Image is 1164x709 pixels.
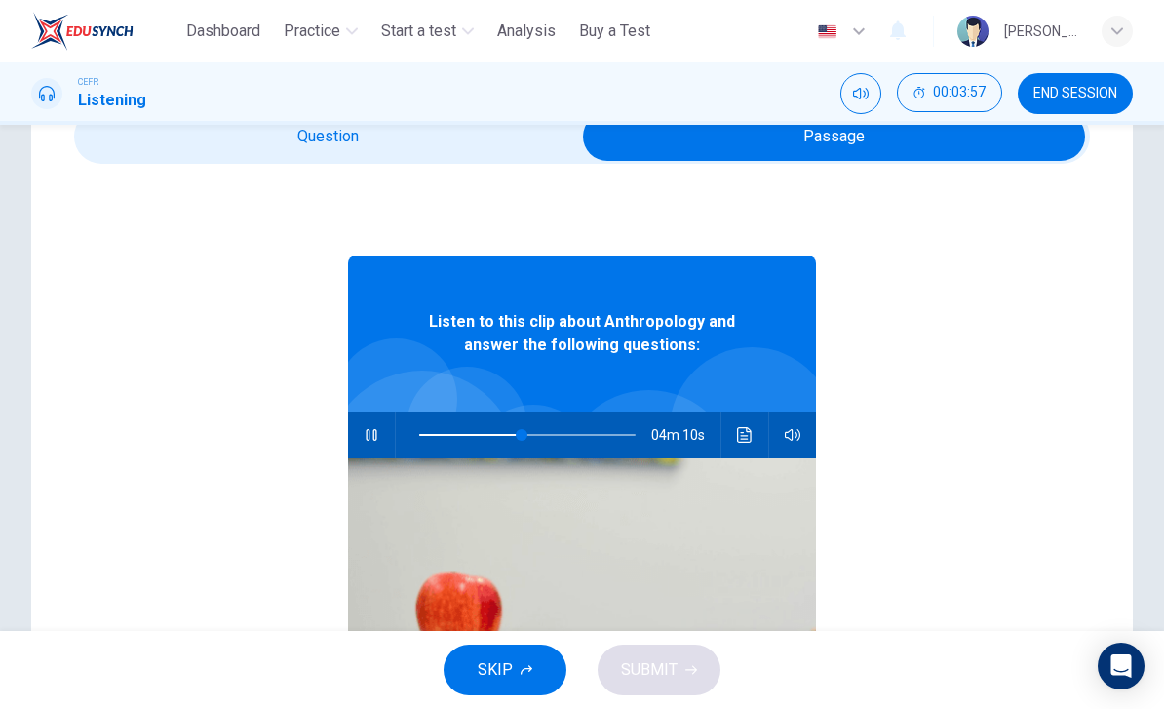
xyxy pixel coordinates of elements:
div: Open Intercom Messenger [1098,643,1145,689]
button: Dashboard [178,14,268,49]
button: Buy a Test [571,14,658,49]
span: 04m 10s [651,412,720,458]
span: Analysis [497,20,556,43]
span: Practice [284,20,340,43]
div: [PERSON_NAME] [1004,20,1078,43]
button: Click to see the audio transcription [729,412,760,458]
span: Listen to this clip about Anthropology and answer the following questions: [411,310,753,357]
div: Mute [840,73,881,114]
div: Hide [897,73,1002,114]
span: 00:03:57 [933,85,986,100]
span: Start a test [381,20,456,43]
button: Practice [276,14,366,49]
span: Dashboard [186,20,260,43]
img: Profile picture [957,16,989,47]
h1: Listening [78,89,146,112]
a: ELTC logo [31,12,178,51]
span: END SESSION [1033,86,1117,101]
span: Buy a Test [579,20,650,43]
button: 00:03:57 [897,73,1002,112]
button: Start a test [373,14,482,49]
img: en [815,24,839,39]
button: SKIP [444,645,566,695]
button: Analysis [489,14,563,49]
img: ELTC logo [31,12,134,51]
span: SKIP [478,656,513,684]
span: CEFR [78,75,98,89]
button: END SESSION [1018,73,1133,114]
